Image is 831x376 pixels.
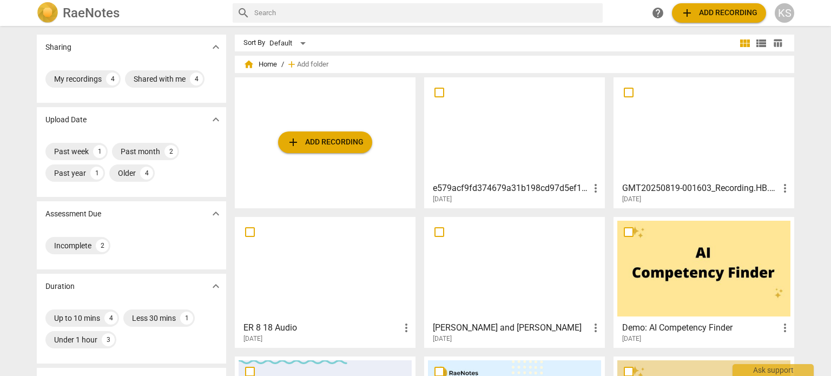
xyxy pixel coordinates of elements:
div: My recordings [54,74,102,84]
button: Upload [278,131,372,153]
button: Table view [769,35,786,51]
button: Show more [208,278,224,294]
div: Past week [54,146,89,157]
h3: Christine and Kerry [433,321,589,334]
span: more_vert [589,321,602,334]
h2: RaeNotes [63,5,120,21]
span: add [286,59,297,70]
span: table_chart [773,38,783,48]
div: 4 [140,167,153,180]
span: Add recording [287,136,364,149]
div: 1 [93,145,106,158]
span: help [651,6,664,19]
span: expand_more [209,113,222,126]
div: Incomplete [54,240,91,251]
span: add [681,6,694,19]
button: Show more [208,39,224,55]
a: ER 8 18 Audio[DATE] [239,221,412,343]
h3: Demo: AI Competency Finder [622,321,779,334]
span: more_vert [779,182,792,195]
span: [DATE] [433,195,452,204]
img: Logo [37,2,58,24]
span: more_vert [589,182,602,195]
span: Add recording [681,6,757,19]
span: [DATE] [433,334,452,344]
span: view_list [755,37,768,50]
div: Less 30 mins [132,313,176,324]
a: Help [648,3,668,23]
button: Upload [672,3,766,23]
button: Show more [208,206,224,222]
span: search [237,6,250,19]
div: Past year [54,168,86,179]
span: / [281,61,284,69]
span: more_vert [400,321,413,334]
h3: e579acf9fd374679a31b198cd97d5ef1-browser [433,182,589,195]
div: 4 [104,312,117,325]
a: GMT20250819-001603_Recording.HB.8.18[DATE] [617,81,790,203]
div: Older [118,168,136,179]
div: 4 [190,72,203,85]
div: 4 [106,72,119,85]
div: Default [269,35,309,52]
span: [DATE] [243,334,262,344]
button: KS [775,3,794,23]
span: Home [243,59,277,70]
div: Ask support [733,364,814,376]
a: Demo: AI Competency Finder[DATE] [617,221,790,343]
button: List view [753,35,769,51]
p: Sharing [45,42,71,53]
span: expand_more [209,207,222,220]
span: expand_more [209,41,222,54]
span: view_module [738,37,751,50]
div: Under 1 hour [54,334,97,345]
span: home [243,59,254,70]
span: more_vert [779,321,792,334]
div: 2 [96,239,109,252]
p: Duration [45,281,75,292]
div: 1 [180,312,193,325]
input: Search [254,4,598,22]
h3: GMT20250819-001603_Recording.HB.8.18 [622,182,779,195]
span: Add folder [297,61,328,69]
p: Upload Date [45,114,87,126]
a: [PERSON_NAME] and [PERSON_NAME][DATE] [428,221,601,343]
div: 3 [102,333,115,346]
span: expand_more [209,280,222,293]
p: Assessment Due [45,208,101,220]
div: Up to 10 mins [54,313,100,324]
a: e579acf9fd374679a31b198cd97d5ef1-browser[DATE] [428,81,601,203]
div: 1 [90,167,103,180]
div: Shared with me [134,74,186,84]
span: [DATE] [622,195,641,204]
h3: ER 8 18 Audio [243,321,400,334]
div: 2 [164,145,177,158]
button: Show more [208,111,224,128]
a: LogoRaeNotes [37,2,224,24]
div: Past month [121,146,160,157]
button: Tile view [737,35,753,51]
div: Sort By [243,39,265,47]
span: add [287,136,300,149]
span: [DATE] [622,334,641,344]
